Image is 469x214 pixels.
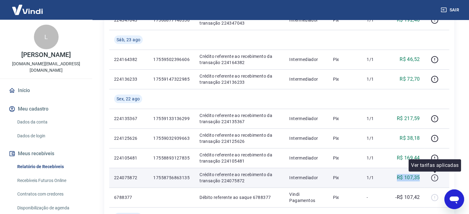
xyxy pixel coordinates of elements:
[333,135,357,141] p: Pix
[411,162,459,169] p: Ver tarifas aplicadas
[15,116,85,128] a: Dados da conta
[333,194,357,200] p: Pix
[397,174,420,181] p: R$ 107,35
[114,175,143,181] p: 224075872
[153,56,190,63] p: 17559502396606
[289,135,323,141] p: Intermediador
[333,56,357,63] p: Pix
[15,188,85,200] a: Contratos com credores
[200,53,279,66] p: Crédito referente ao recebimento da transação 224164382
[439,4,462,16] button: Sair
[153,115,190,122] p: 17559133136299
[333,175,357,181] p: Pix
[15,160,85,173] a: Relatório de Recebíveis
[200,73,279,85] p: Crédito referente ao recebimento da transação 224136233
[400,56,420,63] p: R$ 46,52
[367,194,385,200] p: -
[397,115,420,122] p: R$ 217,59
[367,115,385,122] p: 1/1
[153,135,190,141] p: 17559032939663
[400,135,420,142] p: R$ 38,18
[114,56,143,63] p: 224164382
[367,155,385,161] p: 1/1
[289,17,323,23] p: Intermediador
[117,37,140,43] span: Sáb, 23 ago
[289,175,323,181] p: Intermediador
[333,17,357,23] p: Pix
[7,0,47,19] img: Vindi
[153,76,190,82] p: 17559147322985
[117,96,140,102] span: Sex, 22 ago
[367,175,385,181] p: 1/1
[200,152,279,164] p: Crédito referente ao recebimento da transação 224105481
[200,14,279,26] p: Crédito referente ao recebimento da transação 224347043
[397,16,420,24] p: R$ 192,46
[367,135,385,141] p: 1/1
[114,135,143,141] p: 224125626
[367,76,385,82] p: 1/1
[114,155,143,161] p: 224105481
[114,115,143,122] p: 224135367
[5,61,87,74] p: [DOMAIN_NAME][EMAIL_ADDRESS][DOMAIN_NAME]
[200,194,279,200] p: Débito referente ao saque 6788377
[367,56,385,63] p: 1/1
[333,115,357,122] p: Pix
[289,155,323,161] p: Intermediador
[200,172,279,184] p: Crédito referente ao recebimento da transação 224075872
[289,115,323,122] p: Intermediador
[114,194,143,200] p: 6788377
[289,56,323,63] p: Intermediador
[15,130,85,142] a: Dados de login
[289,76,323,82] p: Intermediador
[7,147,85,160] button: Meus recebíveis
[200,132,279,144] p: Crédito referente ao recebimento da transação 224125626
[153,175,190,181] p: 17558756863135
[400,75,420,83] p: R$ 72,70
[114,76,143,82] p: 224136233
[21,52,71,58] p: [PERSON_NAME]
[153,17,190,23] p: 17560877146356
[289,191,323,204] p: Vindi Pagamentos
[395,194,420,201] p: -R$ 107,42
[7,84,85,97] a: Início
[114,17,143,23] p: 224347043
[15,174,85,187] a: Recebíveis Futuros Online
[367,17,385,23] p: 1/1
[333,155,357,161] p: Pix
[7,102,85,116] button: Meu cadastro
[200,112,279,125] p: Crédito referente ao recebimento da transação 224135367
[397,154,420,162] p: R$ 169,44
[444,189,464,209] iframe: Botão para abrir a janela de mensagens
[153,155,190,161] p: 17558893127835
[333,76,357,82] p: Pix
[34,25,59,49] div: L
